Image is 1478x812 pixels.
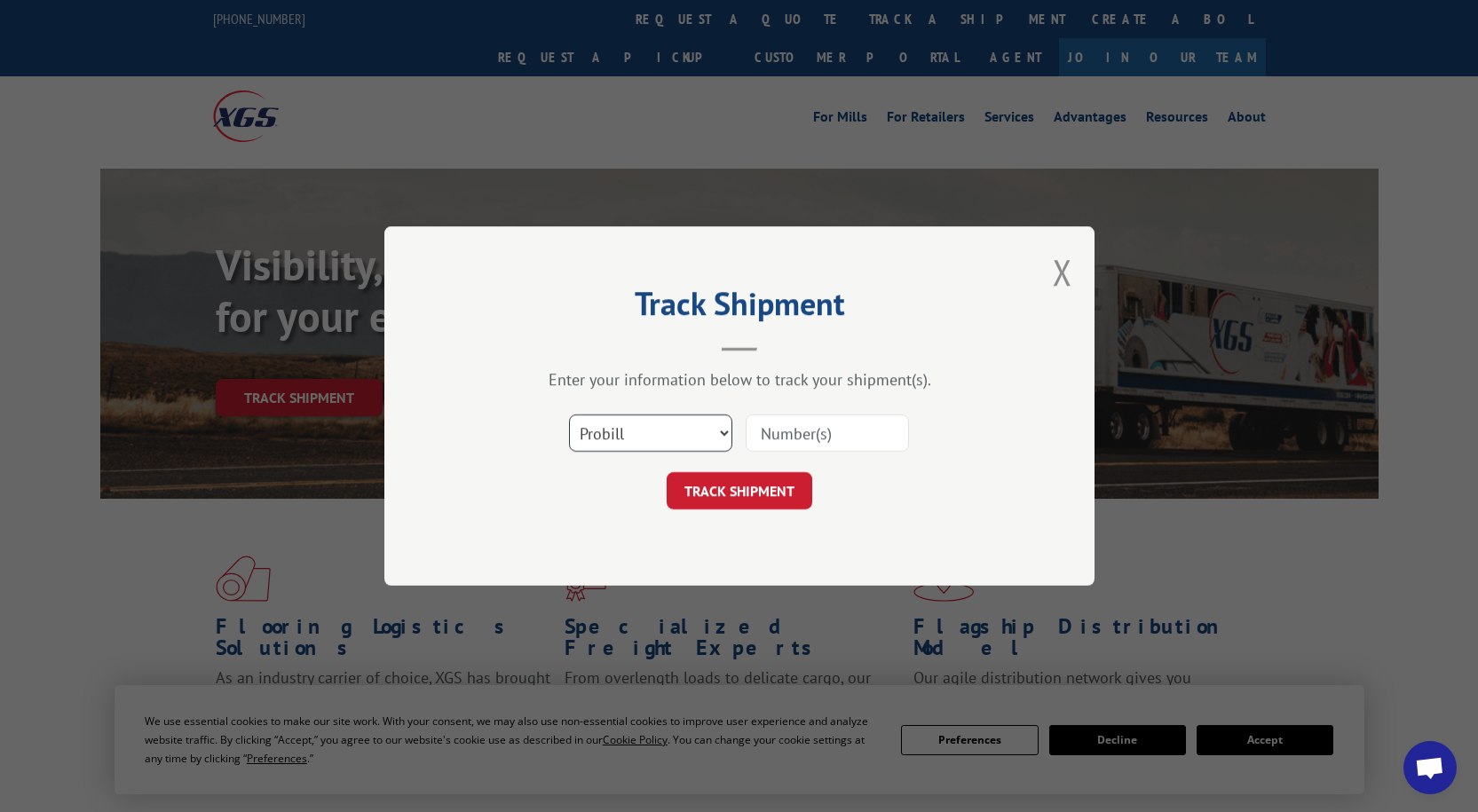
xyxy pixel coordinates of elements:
[667,472,812,509] button: TRACK SHIPMENT
[746,414,909,452] input: Number(s)
[473,369,1006,390] div: Enter your information below to track your shipment(s).
[1053,248,1072,296] button: Close modal
[473,291,1006,325] h2: Track Shipment
[1403,741,1457,794] div: Open chat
